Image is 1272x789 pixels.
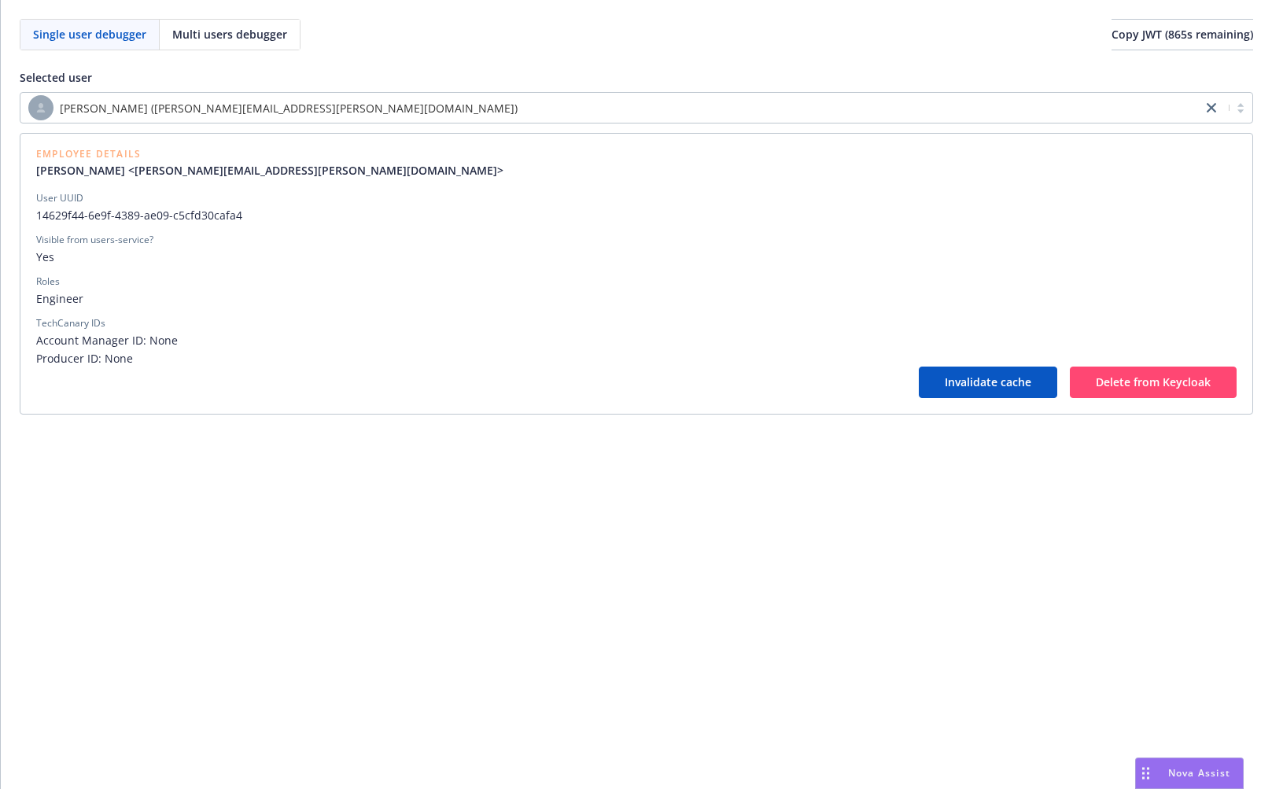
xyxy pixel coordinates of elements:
[36,191,83,205] div: User UUID
[20,70,92,85] span: Selected user
[28,95,1194,120] span: [PERSON_NAME] ([PERSON_NAME][EMAIL_ADDRESS][PERSON_NAME][DOMAIN_NAME])
[36,233,153,247] div: Visible from users-service?
[172,26,287,42] span: Multi users debugger
[36,249,1237,265] span: Yes
[1112,27,1253,42] span: Copy JWT ( 865 s remaining)
[1202,98,1221,117] a: close
[36,149,516,159] span: Employee Details
[1168,766,1230,780] span: Nova Assist
[36,290,1237,307] span: Engineer
[1136,758,1156,788] div: Drag to move
[1070,367,1237,398] button: Delete from Keycloak
[1112,19,1253,50] button: Copy JWT (865s remaining)
[919,367,1057,398] button: Invalidate cache
[36,350,1237,367] span: Producer ID: None
[1135,758,1244,789] button: Nova Assist
[36,332,1237,348] span: Account Manager ID: None
[60,100,518,116] span: [PERSON_NAME] ([PERSON_NAME][EMAIL_ADDRESS][PERSON_NAME][DOMAIN_NAME])
[36,316,105,330] div: TechCanary IDs
[36,207,1237,223] span: 14629f44-6e9f-4389-ae09-c5cfd30cafa4
[1096,374,1211,389] span: Delete from Keycloak
[33,26,146,42] span: Single user debugger
[36,162,516,179] a: [PERSON_NAME] <[PERSON_NAME][EMAIL_ADDRESS][PERSON_NAME][DOMAIN_NAME]>
[945,374,1031,389] span: Invalidate cache
[36,275,60,289] div: Roles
